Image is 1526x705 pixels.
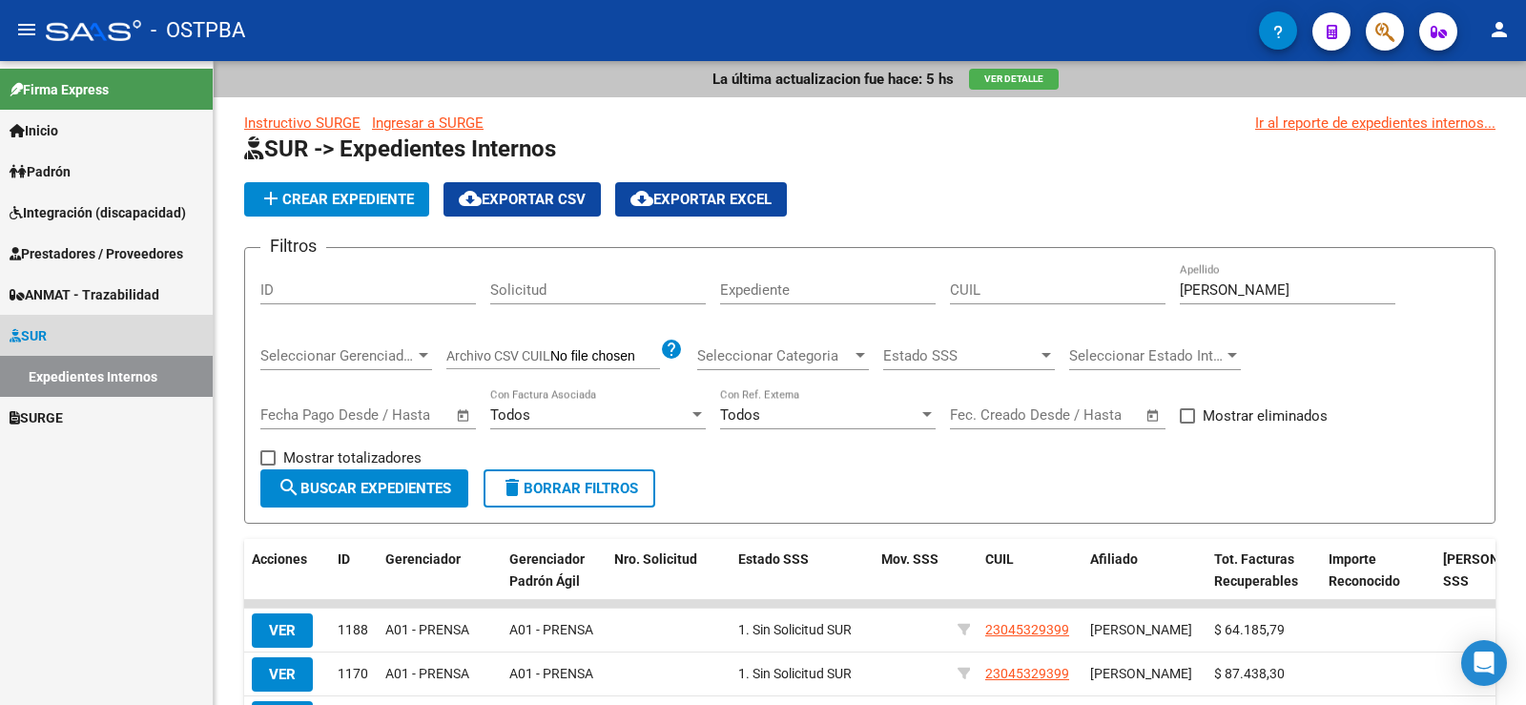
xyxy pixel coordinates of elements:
span: CUIL [985,551,1014,567]
button: Ver Detalle [969,69,1059,90]
mat-icon: delete [501,476,524,499]
button: VER [252,613,313,648]
button: Crear Expediente [244,182,429,217]
span: Afiliado [1090,551,1138,567]
span: Estado SSS [883,347,1038,364]
span: Firma Express [10,79,109,100]
input: Fecha fin [355,406,447,424]
span: SUR [10,325,47,346]
datatable-header-cell: Acciones [244,539,330,602]
p: La última actualizacion fue hace: 5 hs [712,69,954,90]
datatable-header-cell: CUIL [978,539,1083,602]
span: SUR -> Expedientes Internos [244,135,556,162]
button: Exportar EXCEL [615,182,787,217]
div: Open Intercom Messenger [1461,640,1507,686]
span: SURGE [10,407,63,428]
mat-icon: cloud_download [630,187,653,210]
span: Exportar EXCEL [630,191,772,208]
span: Seleccionar Gerenciador [260,347,415,364]
span: Acciones [252,551,307,567]
span: Exportar CSV [459,191,586,208]
span: 23045329399 [985,622,1069,637]
mat-icon: person [1488,18,1511,41]
span: Inicio [10,120,58,141]
span: A01 - PRENSA [509,666,593,681]
span: Todos [490,406,530,424]
span: 1. Sin Solicitud SUR [738,666,852,681]
span: Borrar Filtros [501,480,638,497]
span: VER [269,622,296,639]
span: - OSTPBA [151,10,245,52]
datatable-header-cell: Estado SSS [731,539,874,602]
a: Ingresar a SURGE [372,114,484,132]
span: 1. Sin Solicitud SUR [738,622,852,637]
span: ANMAT - Trazabilidad [10,284,159,305]
span: Archivo CSV CUIL [446,348,550,363]
span: Integración (discapacidad) [10,202,186,223]
button: Open calendar [1143,404,1165,426]
input: Fecha inicio [950,406,1027,424]
span: Seleccionar Categoria [697,347,852,364]
span: 23045329399 [985,666,1069,681]
button: Open calendar [453,404,475,426]
button: Buscar Expedientes [260,469,468,508]
h3: Filtros [260,233,326,259]
span: A01 - PRENSA [385,622,469,637]
span: Crear Expediente [259,191,414,208]
a: Instructivo SURGE [244,114,361,132]
span: Importe Reconocido [1329,551,1400,589]
span: Gerenciador Padrón Ágil [509,551,585,589]
input: Archivo CSV CUIL [550,348,660,365]
span: A01 - PRENSA [385,666,469,681]
button: Exportar CSV [443,182,601,217]
span: Mov. SSS [881,551,938,567]
button: VER [252,657,313,692]
datatable-header-cell: Mov. SSS [874,539,950,602]
span: $ 64.185,79 [1214,622,1285,637]
span: [PERSON_NAME] [1090,666,1192,681]
span: 1170 [338,666,368,681]
mat-icon: add [259,187,282,210]
input: Fecha fin [1044,406,1137,424]
span: Ver Detalle [984,73,1043,84]
a: Ir al reporte de expedientes internos... [1255,113,1495,134]
span: Nro. Solicitud [614,551,697,567]
input: Fecha inicio [260,406,338,424]
mat-icon: help [660,338,683,361]
mat-icon: menu [15,18,38,41]
span: Tot. Facturas Recuperables [1214,551,1298,589]
span: Todos [720,406,760,424]
datatable-header-cell: Afiliado [1083,539,1206,602]
span: ID [338,551,350,567]
datatable-header-cell: Gerenciador Padrón Ágil [502,539,607,602]
mat-icon: cloud_download [459,187,482,210]
datatable-header-cell: Tot. Facturas Recuperables [1206,539,1321,602]
datatable-header-cell: ID [330,539,378,602]
span: 1188 [338,622,368,637]
span: Seleccionar Estado Interno [1069,347,1224,364]
span: Mostrar eliminados [1203,404,1328,427]
span: A01 - PRENSA [509,622,593,637]
span: VER [269,666,296,683]
span: Mostrar totalizadores [283,446,422,469]
button: Borrar Filtros [484,469,655,508]
span: Prestadores / Proveedores [10,243,183,264]
mat-icon: search [278,476,300,499]
span: Gerenciador [385,551,461,567]
datatable-header-cell: Importe Reconocido [1321,539,1435,602]
span: [PERSON_NAME] [1090,622,1192,637]
datatable-header-cell: Nro. Solicitud [607,539,731,602]
datatable-header-cell: Gerenciador [378,539,502,602]
span: Padrón [10,161,71,182]
span: $ 87.438,30 [1214,666,1285,681]
span: Buscar Expedientes [278,480,451,497]
span: Estado SSS [738,551,809,567]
